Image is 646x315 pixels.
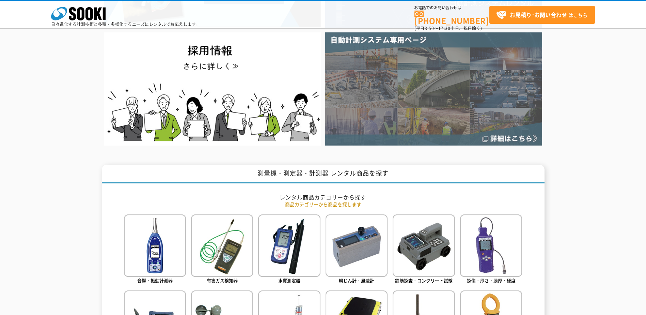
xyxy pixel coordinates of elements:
[124,214,186,276] img: 音響・振動計測器
[191,214,253,285] a: 有害ガス検知器
[326,214,388,285] a: 粉じん計・風速計
[258,214,320,276] img: 水質測定器
[414,11,489,25] a: [PHONE_NUMBER]
[395,277,453,284] span: 鉄筋探査・コンクリート試験
[124,214,186,285] a: 音響・振動計測器
[325,32,542,145] img: 自動計測システム専用ページ
[326,214,388,276] img: 粉じん計・風速計
[339,277,374,284] span: 粉じん計・風速計
[393,214,455,276] img: 鉄筋探査・コンクリート試験
[414,6,489,10] span: お電話でのお問い合わせは
[425,25,434,31] span: 8:50
[460,214,522,285] a: 探傷・厚さ・膜厚・硬度
[207,277,238,284] span: 有害ガス検知器
[124,201,522,208] p: 商品カテゴリーから商品を探します
[258,214,320,285] a: 水質測定器
[438,25,451,31] span: 17:30
[191,214,253,276] img: 有害ガス検知器
[51,22,200,26] p: 日々進化する計測技術と多種・多様化するニーズにレンタルでお応えします。
[489,6,595,24] a: お見積り･お問い合わせはこちら
[104,32,321,145] img: SOOKI recruit
[510,11,567,19] strong: お見積り･お問い合わせ
[102,165,545,183] h1: 測量機・測定器・計測器 レンタル商品を探す
[278,277,300,284] span: 水質測定器
[460,214,522,276] img: 探傷・厚さ・膜厚・硬度
[496,10,587,20] span: はこちら
[137,277,173,284] span: 音響・振動計測器
[393,214,455,285] a: 鉄筋探査・コンクリート試験
[414,25,482,31] span: (平日 ～ 土日、祝日除く)
[124,194,522,201] h2: レンタル商品カテゴリーから探す
[467,277,516,284] span: 探傷・厚さ・膜厚・硬度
